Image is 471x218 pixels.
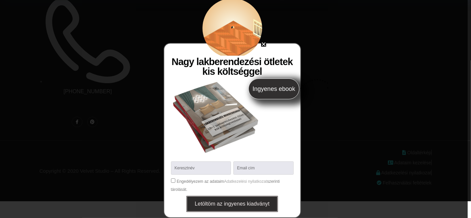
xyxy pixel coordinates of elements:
[171,161,294,215] form: New Form
[171,161,231,175] input: Keresztnév
[224,179,267,184] a: Adatkezelési nyilatkozat
[171,57,294,76] h2: Nagy lakberendezési ötletek kis költséggel
[233,161,294,175] input: Email cím
[261,42,266,47] a: Close
[171,179,280,192] label: Engedélyezem az adataim szerinti tárolását.
[248,78,299,99] span: Ingyenes ebook
[186,196,278,212] button: Letöltöm az ingyenes kiadványt
[195,201,270,207] span: Letöltöm az ingyenes kiadványt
